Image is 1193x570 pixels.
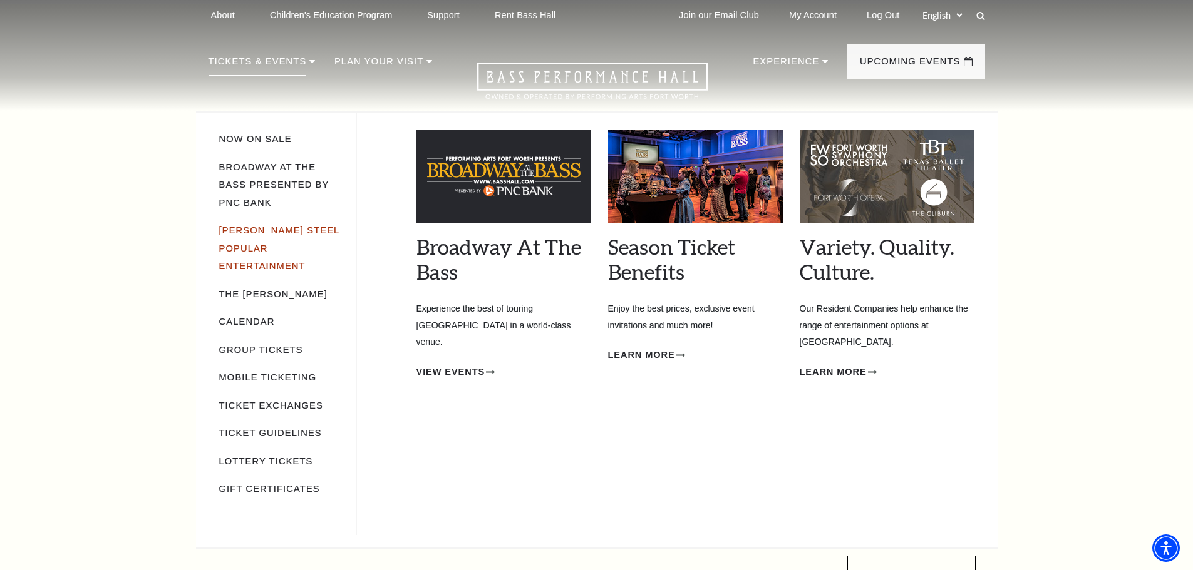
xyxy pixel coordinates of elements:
[1152,534,1180,562] div: Accessibility Menu
[219,225,339,271] a: [PERSON_NAME] Steel Popular Entertainment
[219,162,329,208] a: Broadway At The Bass presented by PNC Bank
[219,400,323,410] a: Ticket Exchanges
[219,484,320,494] a: Gift Certificates
[800,234,954,284] a: Variety. Quality. Culture.
[800,364,867,380] span: Learn More
[219,372,317,382] a: Mobile Ticketing
[608,234,735,284] a: Season Ticket Benefits
[219,456,313,466] a: Lottery Tickets
[416,364,495,380] a: View Events
[416,130,591,223] img: Broadway At The Bass
[800,300,974,350] p: Our Resident Companies help enhance the range of entertainment options at [GEOGRAPHIC_DATA].
[608,130,783,223] img: Season Ticket Benefits
[270,10,392,21] p: Children's Education Program
[211,10,235,21] p: About
[608,347,675,363] span: Learn More
[416,234,581,284] a: Broadway At The Bass
[920,9,964,21] select: Select:
[219,345,303,355] a: Group Tickets
[608,300,783,333] p: Enjoy the best prices, exclusive event invitations and much more!
[800,130,974,223] img: Variety. Quality. Culture.
[800,364,877,380] a: Learn More Variety. Quality. Culture.
[334,54,423,76] p: Plan Your Visit
[416,364,485,380] span: View Events
[753,54,819,76] p: Experience
[608,347,685,363] a: Learn More Season Ticket Benefits
[219,317,275,327] a: Calendar
[416,300,591,350] p: Experience the best of touring [GEOGRAPHIC_DATA] in a world-class venue.
[219,134,292,144] a: Now On Sale
[209,54,307,76] p: Tickets & Events
[427,10,460,21] p: Support
[432,63,753,111] a: Open this option
[219,428,322,438] a: Ticket Guidelines
[219,289,328,299] a: The [PERSON_NAME]
[860,54,961,76] p: Upcoming Events
[495,10,556,21] p: Rent Bass Hall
